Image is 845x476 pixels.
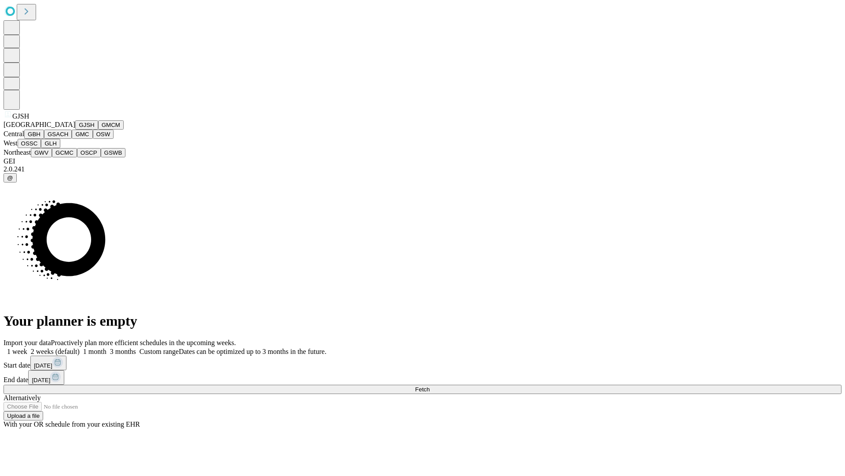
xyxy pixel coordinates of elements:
[4,149,31,156] span: Northeast
[4,356,841,370] div: Start date
[4,411,43,420] button: Upload a file
[75,120,98,130] button: GJSH
[4,157,841,165] div: GEI
[4,420,140,428] span: With your OR schedule from your existing EHR
[415,386,430,393] span: Fetch
[179,348,326,355] span: Dates can be optimized up to 3 months in the future.
[52,148,77,157] button: GCMC
[4,370,841,385] div: End date
[93,130,114,139] button: OSW
[18,139,41,148] button: OSSC
[41,139,60,148] button: GLH
[4,139,18,147] span: West
[4,385,841,394] button: Fetch
[4,173,17,182] button: @
[51,339,236,346] span: Proactively plan more efficient schedules in the upcoming weeks.
[4,394,40,402] span: Alternatively
[4,165,841,173] div: 2.0.241
[83,348,107,355] span: 1 month
[24,130,44,139] button: GBH
[4,339,51,346] span: Import your data
[7,348,27,355] span: 1 week
[30,356,66,370] button: [DATE]
[31,348,80,355] span: 2 weeks (default)
[44,130,72,139] button: GSACH
[28,370,64,385] button: [DATE]
[32,377,50,383] span: [DATE]
[31,148,52,157] button: GWV
[101,148,126,157] button: GSWB
[4,130,24,138] span: Central
[34,362,52,369] span: [DATE]
[110,348,136,355] span: 3 months
[98,120,124,130] button: GMCM
[4,121,75,128] span: [GEOGRAPHIC_DATA]
[72,130,92,139] button: GMC
[12,112,29,120] span: GJSH
[7,175,13,181] span: @
[77,148,101,157] button: OSCP
[140,348,179,355] span: Custom range
[4,313,841,329] h1: Your planner is empty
